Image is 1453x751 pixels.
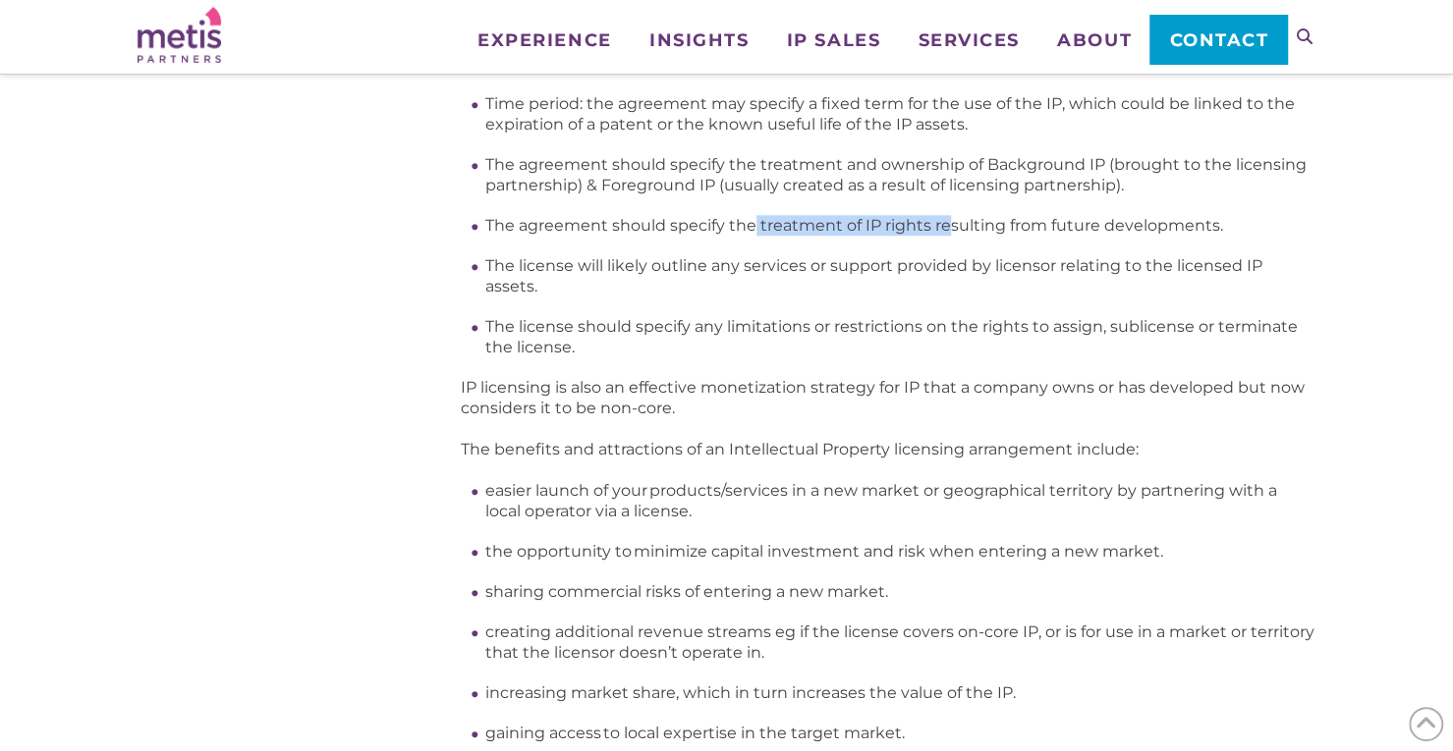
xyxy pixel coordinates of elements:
img: Metis Partners [138,7,221,63]
p: The benefits and attractions of an Intellectual Property licensing arrangement include: [461,439,1315,459]
li: The agreement should specify the treatment and ownership of Background IP (brought to the licensi... [485,154,1315,195]
li: creating additional revenue streams eg if the license covers on-core IP, or is for use in a marke... [485,621,1315,663]
li: The agreement should specify the treatment of IP rights resulting from future developments. [485,215,1315,236]
li: easier launch of your products/services in a new market or geographical territory by partnering w... [485,480,1315,521]
span: IP Sales [787,31,880,49]
span: Insights [649,31,749,49]
li: The license will likely outline any services or support provided by licensor relating to the lice... [485,255,1315,296]
li: increasing market share, which in turn increases the value of the IP. [485,682,1315,703]
li: Time period: the agreement may specify a fixed term for the use of the IP, which could be linked ... [485,93,1315,134]
li: sharing commercial risks of entering a new market. [485,581,1315,602]
span: Contact [1169,31,1268,49]
li: the opportunity to minimize capital investment and risk when entering a new market. [485,541,1315,562]
span: Experience [477,31,611,49]
span: About [1057,31,1132,49]
span: Back to Top [1409,707,1443,741]
span: Services [918,31,1019,49]
p: IP licensing is also an effective monetization strategy for IP that a company owns or has develop... [461,377,1315,418]
li: The license should specify any limitations or restrictions on the rights to assign, sublicense or... [485,316,1315,357]
li: gaining access to local expertise in the target market. [485,723,1315,743]
a: Contact [1149,15,1286,64]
